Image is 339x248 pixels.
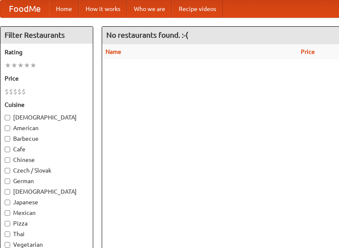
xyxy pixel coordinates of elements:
li: ★ [30,61,36,70]
input: Mexican [5,210,10,216]
label: Barbecue [5,134,89,143]
input: Thai [5,231,10,237]
label: Chinese [5,156,89,164]
input: Pizza [5,221,10,226]
h5: Price [5,74,89,83]
label: Mexican [5,209,89,217]
input: German [5,178,10,184]
a: Price [301,48,315,55]
label: German [5,177,89,185]
h5: Cuisine [5,100,89,109]
input: Vegetarian [5,242,10,248]
label: Cafe [5,145,89,153]
label: American [5,124,89,132]
li: ★ [24,61,30,70]
li: $ [17,87,22,96]
label: [DEMOGRAPHIC_DATA] [5,187,89,196]
a: Who we are [127,0,172,17]
label: Pizza [5,219,89,228]
h5: Rating [5,48,89,56]
label: Japanese [5,198,89,206]
li: $ [13,87,17,96]
li: $ [5,87,9,96]
ng-pluralize: No restaurants found. :-( [106,31,188,39]
input: Chinese [5,157,10,163]
a: How it works [79,0,127,17]
input: Barbecue [5,136,10,142]
label: [DEMOGRAPHIC_DATA] [5,113,89,122]
li: $ [22,87,26,96]
li: ★ [11,61,17,70]
li: ★ [17,61,24,70]
input: [DEMOGRAPHIC_DATA] [5,115,10,120]
input: Cafe [5,147,10,152]
a: Home [49,0,79,17]
li: $ [9,87,13,96]
input: American [5,125,10,131]
input: [DEMOGRAPHIC_DATA] [5,189,10,195]
h4: Filter Restaurants [0,27,93,44]
li: ★ [5,61,11,70]
a: Name [106,48,121,55]
label: Thai [5,230,89,238]
input: Japanese [5,200,10,205]
input: Czech / Slovak [5,168,10,173]
a: Recipe videos [172,0,223,17]
label: Czech / Slovak [5,166,89,175]
a: FoodMe [0,0,49,17]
